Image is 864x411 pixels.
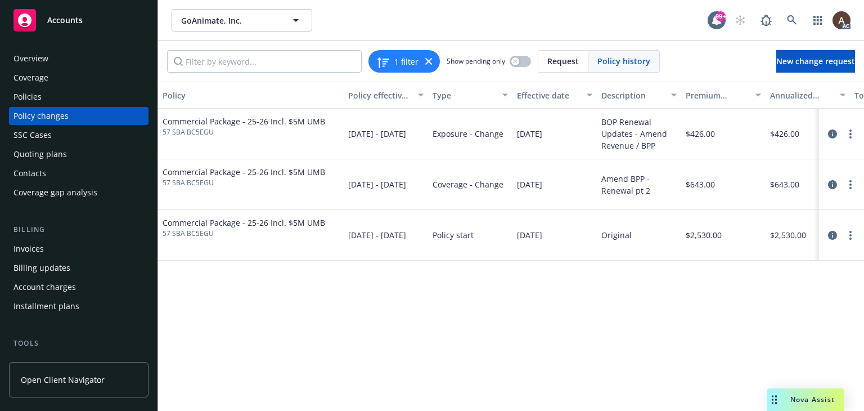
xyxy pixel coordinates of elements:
div: Invoices [13,240,44,258]
span: $2,530.00 [770,229,806,241]
a: Accounts [9,5,148,36]
div: Amend BPP - Renewal pt 2 [601,173,677,196]
span: $426.00 [686,128,715,140]
a: Policy changes [9,107,148,125]
span: Accounts [47,16,83,25]
div: Account charges [13,278,76,296]
div: Drag to move [767,388,781,411]
div: Billing [9,224,148,235]
div: BOP Renewal Updates - Amend Revenue / BPP [601,116,677,151]
a: more [844,229,857,242]
button: Effective date [512,82,597,109]
span: 57 SBA BC5EGU [163,178,325,188]
span: [DATE] - [DATE] [348,229,406,241]
a: Policies [9,88,148,106]
span: New change request [776,56,855,66]
span: Policy history [597,55,650,67]
a: Switch app [807,9,829,32]
img: photo [832,11,850,29]
a: Installment plans [9,297,148,315]
span: [DATE] [517,128,542,140]
a: Coverage [9,69,148,87]
a: SSC Cases [9,126,148,144]
div: Type [433,90,496,101]
span: [DATE] - [DATE] [348,128,406,140]
div: Installment plans [13,297,79,315]
span: Commercial Package - 25-26 Incl. $5M UMB [163,166,325,178]
input: Filter by keyword... [167,50,362,73]
span: GoAnimate, Inc. [181,15,278,26]
span: [DATE] [517,178,542,190]
span: Coverage - Change [433,178,503,190]
div: Billing updates [13,259,70,277]
a: more [844,127,857,141]
button: Premium change [681,82,766,109]
span: Policy start [433,229,474,241]
a: circleInformation [826,229,839,242]
div: Coverage [13,69,48,87]
button: GoAnimate, Inc. [172,9,312,32]
a: Overview [9,50,148,68]
a: Quoting plans [9,145,148,163]
div: Policy effective dates [348,90,411,101]
button: Description [597,82,681,109]
button: Policy [158,82,344,109]
a: circleInformation [826,178,839,191]
a: Coverage gap analysis [9,184,148,202]
span: Request [547,55,579,67]
span: $2,530.00 [686,229,722,241]
span: Commercial Package - 25-26 Incl. $5M UMB [163,115,325,127]
span: $426.00 [770,128,799,140]
div: Description [601,90,664,101]
span: Show pending only [447,56,505,66]
div: Policy changes [13,107,69,125]
div: Tools [9,338,148,349]
a: Invoices [9,240,148,258]
a: circleInformation [826,127,839,141]
span: Open Client Navigator [21,374,105,386]
div: Original [601,229,632,241]
button: Policy effective dates [344,82,428,109]
span: 57 SBA BC5EGU [163,229,325,239]
div: Policy [163,90,339,101]
div: 99+ [715,11,726,21]
span: Commercial Package - 25-26 Incl. $5M UMB [163,217,325,229]
div: Effective date [517,90,580,101]
a: Contacts [9,164,148,182]
div: Premium change [686,90,749,101]
div: Annualized total premium change [770,90,833,101]
div: Overview [13,50,48,68]
div: Policies [13,88,42,106]
a: Billing updates [9,259,148,277]
a: New change request [776,50,855,73]
span: [DATE] [517,229,542,241]
div: Coverage gap analysis [13,184,97,202]
button: Nova Assist [767,388,844,411]
a: Report a Bug [755,9,777,32]
div: Quoting plans [13,145,67,163]
span: 57 SBA BC5EGU [163,127,325,137]
span: Nova Assist [790,395,835,404]
div: Contacts [13,164,46,182]
a: Account charges [9,278,148,296]
div: SSC Cases [13,126,52,144]
span: $643.00 [770,178,799,190]
span: Exposure - Change [433,128,503,140]
button: Type [428,82,512,109]
a: more [844,178,857,191]
button: Annualized total premium change [766,82,850,109]
span: [DATE] - [DATE] [348,178,406,190]
a: Search [781,9,803,32]
a: Start snowing [729,9,751,32]
span: 1 filter [394,56,418,68]
span: $643.00 [686,178,715,190]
